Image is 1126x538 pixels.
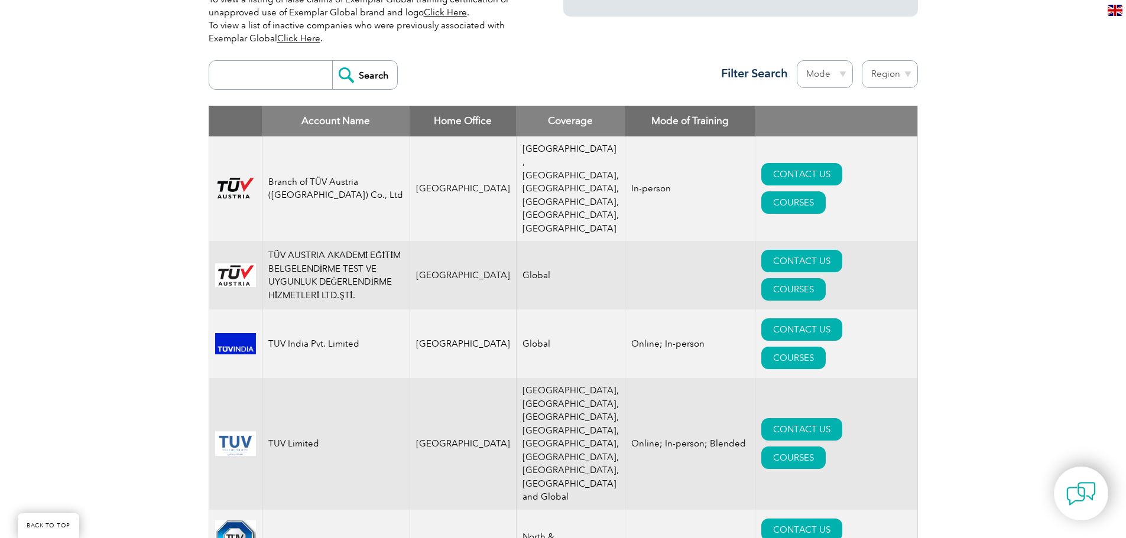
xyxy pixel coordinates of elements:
a: COURSES [761,278,826,301]
td: Online; In-person; Blended [625,378,755,510]
th: Account Name: activate to sort column descending [262,106,410,136]
td: [GEOGRAPHIC_DATA] [410,136,516,242]
a: CONTACT US [761,318,842,341]
a: Click Here [277,33,320,44]
td: Online; In-person [625,309,755,378]
td: [GEOGRAPHIC_DATA] [410,241,516,309]
td: [GEOGRAPHIC_DATA] [410,378,516,510]
td: TUV Limited [262,378,410,510]
a: Click Here [424,7,467,18]
a: CONTACT US [761,163,842,185]
td: Branch of TÜV Austria ([GEOGRAPHIC_DATA]) Co., Ltd [262,136,410,242]
a: COURSES [761,347,826,369]
a: COURSES [761,191,826,214]
img: 6cd35cc7-366f-eb11-a812-002248153038-logo.png [215,263,256,287]
th: Coverage: activate to sort column ascending [516,106,625,136]
td: TUV India Pvt. Limited [262,309,410,378]
a: CONTACT US [761,250,842,272]
a: CONTACT US [761,418,842,441]
th: Home Office: activate to sort column ascending [410,106,516,136]
td: [GEOGRAPHIC_DATA], [GEOGRAPHIC_DATA], [GEOGRAPHIC_DATA], [GEOGRAPHIC_DATA],[GEOGRAPHIC_DATA], [GE... [516,378,625,510]
img: ad2ea39e-148b-ed11-81ac-0022481565fd-logo.png [215,177,256,200]
img: cdaf935f-6ff2-ef11-be21-002248955c5a-logo.png [215,333,256,354]
td: TÜV AUSTRIA AKADEMİ EĞİTİM BELGELENDİRME TEST VE UYGUNLUK DEĞERLENDİRME HİZMETLERİ LTD.ŞTİ. [262,241,410,309]
th: Mode of Training: activate to sort column ascending [625,106,755,136]
img: contact-chat.png [1066,479,1096,508]
th: : activate to sort column ascending [755,106,917,136]
input: Search [332,61,397,89]
td: [GEOGRAPHIC_DATA] [410,309,516,378]
a: BACK TO TOP [18,513,79,538]
img: en [1108,5,1122,16]
td: [GEOGRAPHIC_DATA] ,[GEOGRAPHIC_DATA], [GEOGRAPHIC_DATA], [GEOGRAPHIC_DATA], [GEOGRAPHIC_DATA], [G... [516,136,625,242]
td: In-person [625,136,755,242]
td: Global [516,241,625,309]
h3: Filter Search [714,66,788,81]
td: Global [516,309,625,378]
img: 0c4c6054-7721-ef11-840a-00224810d014-logo.png [215,431,256,456]
a: COURSES [761,446,826,469]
